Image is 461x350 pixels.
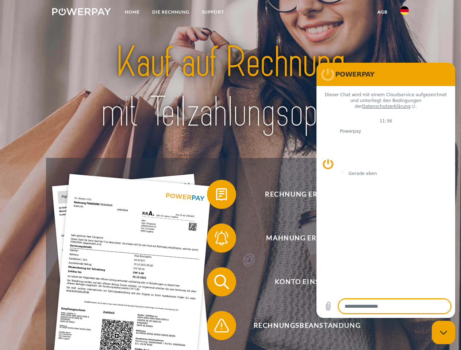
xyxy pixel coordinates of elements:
[212,185,231,203] img: qb_bill.svg
[70,35,391,140] img: title-powerpay_de.svg
[146,5,196,19] a: DIE RECHNUNG
[316,63,455,318] iframe: Messaging-Fenster
[212,273,231,291] img: qb_search.svg
[371,5,394,19] a: agb
[218,223,396,253] span: Mahnung erhalten?
[207,267,397,296] button: Konto einsehen
[212,229,231,247] img: qb_bell.svg
[218,267,396,296] span: Konto einsehen
[196,5,230,19] a: SUPPORT
[207,223,397,253] button: Mahnung erhalten?
[52,8,111,15] img: logo-powerpay-white.svg
[207,311,397,340] button: Rechnungsbeanstandung
[432,321,455,344] iframe: Schaltfläche zum Öffnen des Messaging-Fensters; Konversation läuft
[218,311,396,340] span: Rechnungsbeanstandung
[400,6,409,15] img: de
[207,180,397,209] button: Rechnung erhalten?
[212,316,231,335] img: qb_warning.svg
[218,180,396,209] span: Rechnung erhalten?
[119,5,146,19] a: Home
